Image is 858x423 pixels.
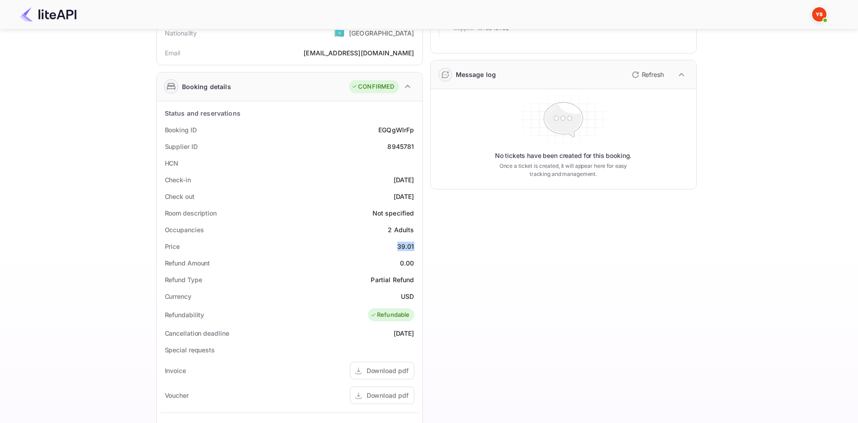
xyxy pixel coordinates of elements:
div: Booking ID [165,125,197,135]
div: Refundability [165,310,204,319]
div: [EMAIL_ADDRESS][DOMAIN_NAME] [304,48,414,58]
div: USD [401,292,414,301]
div: 2 Adults [388,225,414,234]
div: [GEOGRAPHIC_DATA] [349,28,414,38]
div: Download pdf [367,366,409,375]
div: Download pdf [367,391,409,400]
div: Supplier ID [165,142,198,151]
img: Yandex Support [812,7,826,22]
div: Nationality [165,28,197,38]
div: Check-in [165,175,191,184]
span: United States [334,25,345,41]
div: Message log [456,70,496,79]
img: LiteAPI Logo [20,7,77,22]
div: Refundable [370,310,410,319]
div: Currency [165,292,191,301]
div: [DATE] [394,192,414,201]
div: Occupancies [165,225,204,234]
div: 8945781 [387,142,414,151]
div: Partial Refund [371,275,414,284]
button: Refresh [626,67,667,82]
div: Cancellation deadline [165,328,229,338]
div: HCN [165,158,179,168]
div: Invoice [165,366,186,375]
div: Room description [165,208,217,218]
div: Status and reservations [165,108,241,118]
div: Booking details [182,82,231,91]
div: 39.01 [397,242,414,251]
div: EGQgWlrFp [378,125,414,135]
div: Voucher [165,391,189,400]
p: No tickets have been created for this booking. [495,151,632,160]
p: Once a ticket is created, it will appear here for easy tracking and management. [492,162,635,178]
div: Email [165,48,181,58]
div: Price [165,242,180,251]
div: 0.00 [400,258,414,268]
div: Check out [165,192,195,201]
div: Not specified [372,208,414,218]
div: [DATE] [394,175,414,184]
div: Refund Type [165,275,202,284]
p: Refresh [642,70,664,79]
div: [DATE] [394,328,414,338]
div: Special requests [165,345,215,355]
div: CONFIRMED [351,82,394,91]
div: Refund Amount [165,258,210,268]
